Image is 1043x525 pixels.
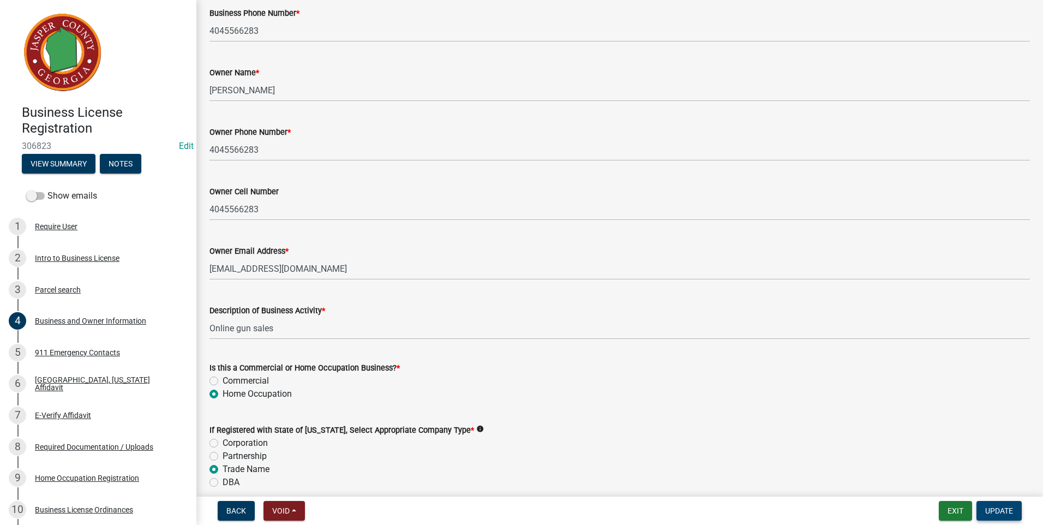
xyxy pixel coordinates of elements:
[209,248,289,255] label: Owner Email Address
[26,189,97,202] label: Show emails
[22,105,188,136] h4: Business License Registration
[223,476,239,489] label: DBA
[35,349,120,356] div: 911 Emergency Contacts
[100,160,141,169] wm-modal-confirm: Notes
[9,375,26,392] div: 6
[35,474,139,482] div: Home Occupation Registration
[35,286,81,294] div: Parcel search
[272,506,290,515] span: Void
[35,506,133,514] div: Business License Ordinances
[9,407,26,424] div: 7
[226,506,246,515] span: Back
[218,501,255,521] button: Back
[35,254,119,262] div: Intro to Business License
[100,154,141,174] button: Notes
[9,438,26,456] div: 8
[263,501,305,521] button: Void
[209,188,279,196] label: Owner Cell Number
[476,425,484,433] i: info
[35,317,146,325] div: Business and Owner Information
[209,365,400,372] label: Is this a Commercial or Home Occupation Business?
[209,307,325,315] label: Description of Business Activity
[223,450,267,463] label: Partnership
[9,469,26,487] div: 9
[35,223,77,230] div: Require User
[209,69,259,77] label: Owner Name
[939,501,972,521] button: Exit
[9,344,26,361] div: 5
[976,501,1022,521] button: Update
[9,249,26,267] div: 2
[179,141,194,151] wm-modal-confirm: Edit Application Number
[223,463,269,476] label: Trade Name
[35,411,91,419] div: E-Verify Affidavit
[209,10,299,17] label: Business Phone Number
[22,141,175,151] span: 306823
[22,154,95,174] button: View Summary
[35,376,179,391] div: [GEOGRAPHIC_DATA], [US_STATE] Affidavit
[9,281,26,299] div: 3
[223,437,268,450] label: Corporation
[179,141,194,151] a: Edit
[22,160,95,169] wm-modal-confirm: Summary
[209,427,474,434] label: If Registered with State of [US_STATE], Select Appropriate Company Type
[223,387,292,401] label: Home Occupation
[35,443,153,451] div: Required Documentation / Uploads
[9,501,26,518] div: 10
[985,506,1013,515] span: Update
[9,218,26,235] div: 1
[209,129,291,136] label: Owner Phone Number
[9,312,26,330] div: 4
[22,11,104,93] img: Jasper County, Georgia
[223,374,269,387] label: Commercial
